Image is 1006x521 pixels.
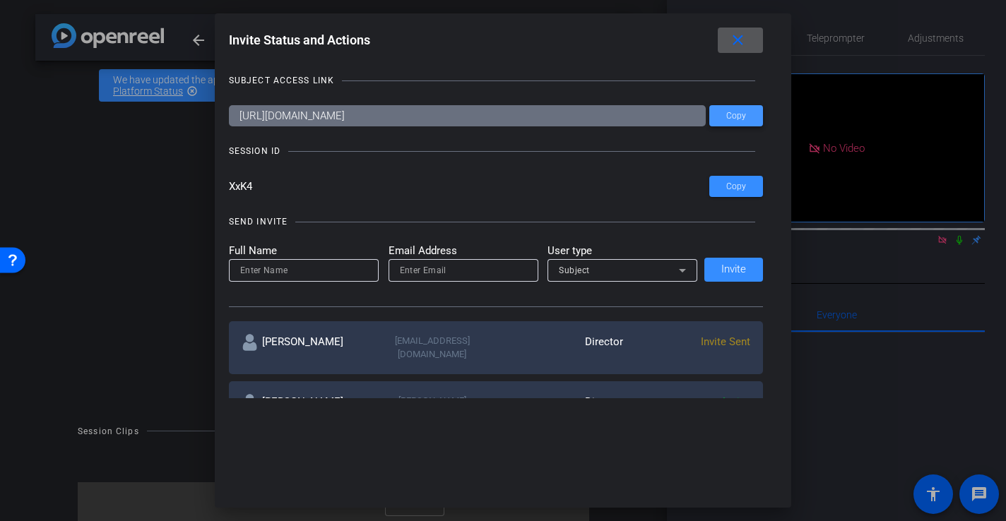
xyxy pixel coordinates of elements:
[701,335,750,348] span: Invite Sent
[709,176,763,197] button: Copy
[721,395,750,408] span: Active
[548,243,697,259] mat-label: User type
[240,262,367,279] input: Enter Name
[559,265,590,275] span: Subject
[242,334,369,361] div: [PERSON_NAME]
[369,334,496,361] div: [EMAIL_ADDRESS][DOMAIN_NAME]
[242,394,369,449] div: [PERSON_NAME]
[229,28,764,53] div: Invite Status and Actions
[229,144,280,158] div: SESSION ID
[229,215,764,229] openreel-title-line: SEND INVITE
[496,334,623,361] div: Director
[389,243,538,259] mat-label: Email Address
[229,73,334,88] div: SUBJECT ACCESS LINK
[369,394,496,449] div: [PERSON_NAME][EMAIL_ADDRESS][PERSON_NAME][DOMAIN_NAME]
[229,215,288,229] div: SEND INVITE
[229,144,764,158] openreel-title-line: SESSION ID
[709,105,763,126] button: Copy
[726,181,746,192] span: Copy
[229,243,379,259] mat-label: Full Name
[726,111,746,121] span: Copy
[496,394,623,449] div: Director
[729,32,747,49] mat-icon: close
[229,73,764,88] openreel-title-line: SUBJECT ACCESS LINK
[400,262,527,279] input: Enter Email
